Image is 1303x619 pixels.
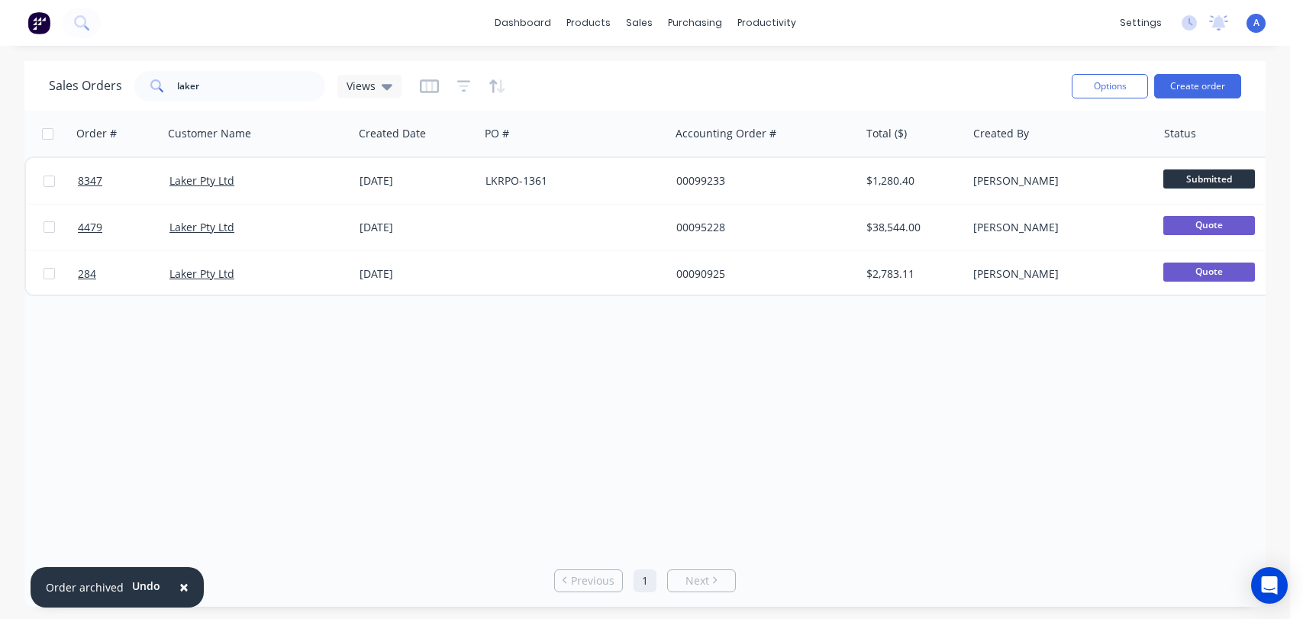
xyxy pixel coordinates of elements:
span: × [179,576,189,598]
div: [DATE] [360,173,473,189]
div: 00090925 [676,266,846,282]
div: $38,544.00 [866,220,956,235]
div: Open Intercom Messenger [1251,567,1288,604]
button: Options [1072,74,1148,98]
span: A [1253,16,1259,30]
button: Close [164,569,204,606]
div: Customer Name [168,126,251,141]
span: Views [347,78,376,94]
div: [PERSON_NAME] [973,220,1143,235]
img: Factory [27,11,50,34]
div: [PERSON_NAME] [973,266,1143,282]
div: productivity [730,11,804,34]
span: Next [685,573,709,588]
div: purchasing [660,11,730,34]
div: LKRPO-1361 [485,173,655,189]
button: Create order [1154,74,1241,98]
div: $2,783.11 [866,266,956,282]
div: Total ($) [866,126,907,141]
div: Created By [973,126,1029,141]
div: $1,280.40 [866,173,956,189]
button: Undo [124,575,169,598]
div: 00095228 [676,220,846,235]
ul: Pagination [548,569,742,592]
a: Next page [668,573,735,588]
a: Laker Pty Ltd [169,266,234,281]
div: [DATE] [360,220,473,235]
div: sales [618,11,660,34]
span: Previous [571,573,614,588]
a: 8347 [78,158,169,204]
a: dashboard [487,11,559,34]
div: products [559,11,618,34]
div: PO # [485,126,509,141]
div: Accounting Order # [676,126,776,141]
div: Order # [76,126,117,141]
h1: Sales Orders [49,79,122,93]
div: Created Date [359,126,426,141]
span: Quote [1163,216,1255,235]
div: 00099233 [676,173,846,189]
span: Submitted [1163,169,1255,189]
div: [PERSON_NAME] [973,173,1143,189]
div: [DATE] [360,266,473,282]
div: Order archived [46,579,124,595]
a: Laker Pty Ltd [169,220,234,234]
span: 284 [78,266,96,282]
a: 4479 [78,205,169,250]
input: Search... [177,71,326,102]
a: Previous page [555,573,622,588]
span: 4479 [78,220,102,235]
a: Page 1 is your current page [634,569,656,592]
a: Laker Pty Ltd [169,173,234,188]
span: 8347 [78,173,102,189]
div: settings [1112,11,1169,34]
span: Quote [1163,263,1255,282]
div: Status [1164,126,1196,141]
a: 284 [78,251,169,297]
